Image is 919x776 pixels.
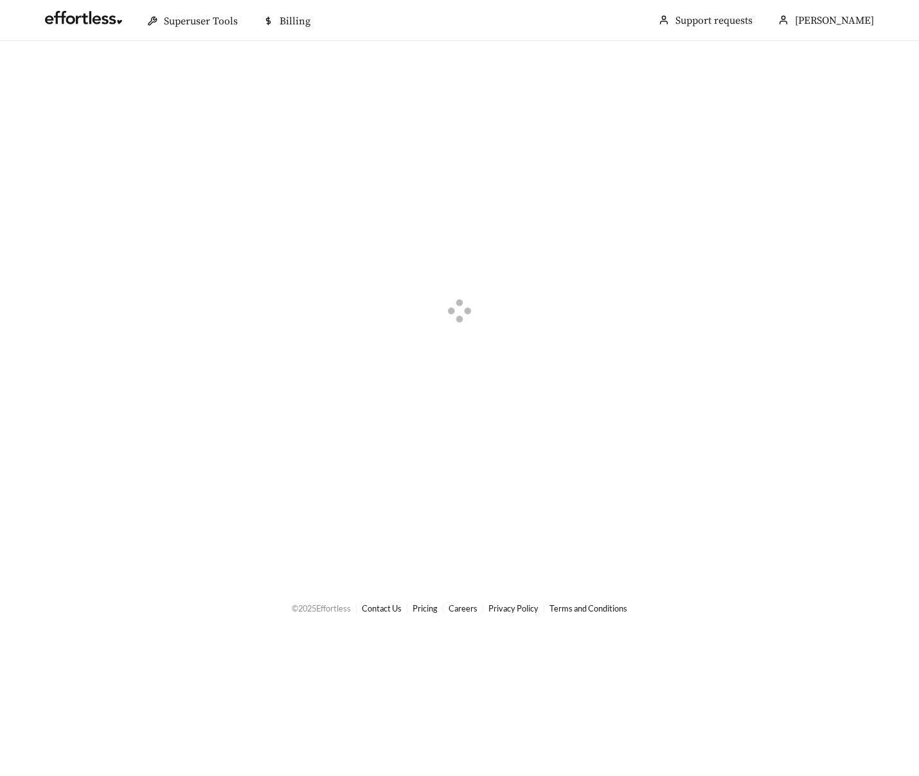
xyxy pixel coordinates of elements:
[164,15,238,28] span: Superuser Tools
[488,603,539,613] a: Privacy Policy
[280,15,310,28] span: Billing
[449,603,477,613] a: Careers
[675,14,753,27] a: Support requests
[362,603,402,613] a: Contact Us
[292,603,351,613] span: © 2025 Effortless
[413,603,438,613] a: Pricing
[549,603,627,613] a: Terms and Conditions
[795,14,874,27] span: [PERSON_NAME]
